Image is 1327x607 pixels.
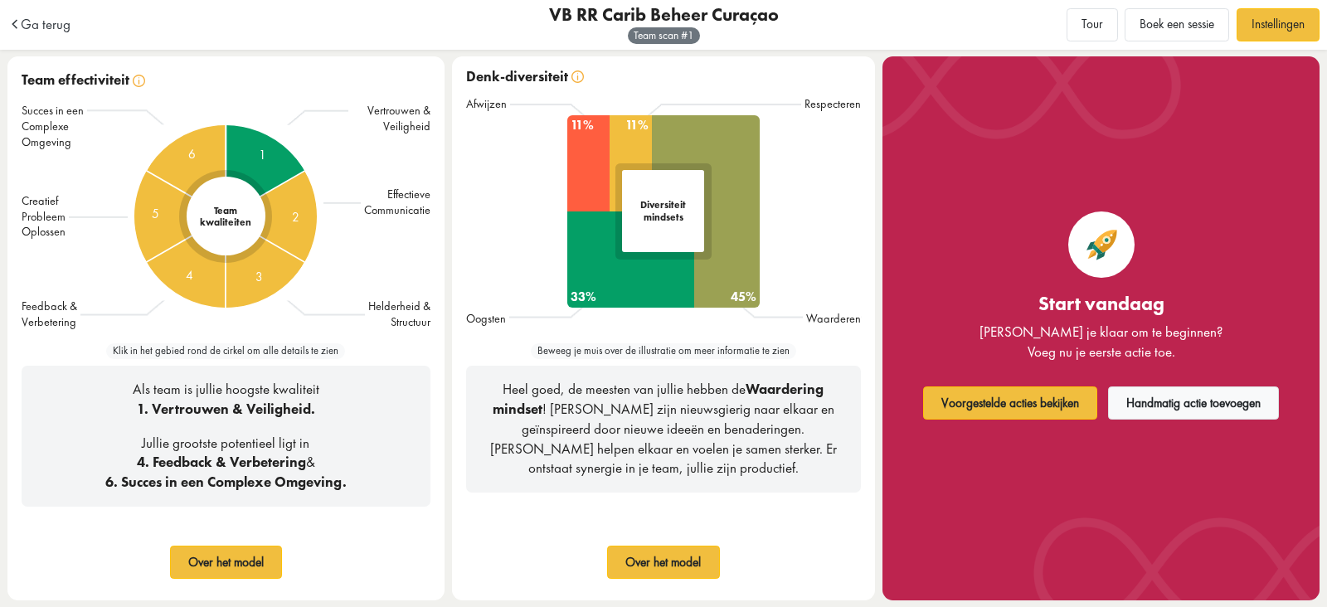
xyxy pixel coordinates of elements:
div: Helderheid & Structuur [365,299,430,330]
div: Als team is jullie hoogste kwaliteit [36,380,417,420]
div: Feedback & Verbetering [22,299,80,330]
div: Respecteren [801,96,861,112]
span: 11% [567,117,598,134]
img: info.svg [571,70,584,83]
span: 45% [694,288,760,308]
img: rocket.svg [1085,228,1118,261]
span: Klik in het gebied rond de cirkel om alle details te zien [106,343,345,359]
span: 4 [186,266,193,286]
button: Boek een sessie [1125,8,1229,41]
div: Creatief Probleem Oplossen [22,193,69,240]
button: Tour [1067,8,1118,41]
strong: 6. Succes in een Complexe Omgeving. [105,473,347,491]
span: 11% [622,117,653,134]
strong: Waardering mindset [493,380,824,418]
div: Afwijzen [466,96,510,112]
strong: 4. Feedback & Verbetering [137,453,306,471]
div: [PERSON_NAME] je klaar om te beginnen? Voeg nu je eerste actie toe. [920,323,1283,362]
span: 1 [259,146,266,166]
span: 3 [256,268,264,288]
span: 6 [188,145,196,165]
div: Succes in een Complexe Omgeving [22,103,87,150]
span: Team scan # [634,28,694,42]
span: 5 [152,205,159,225]
div: Heel goed, de meesten van jullie hebben de ! [PERSON_NAME] zijn nieuwsgierig naar elkaar en geïns... [466,366,862,493]
button: Voorgestelde acties bekijken [923,386,1098,420]
span: 33% [567,288,694,308]
div: Start vandaag [920,292,1283,315]
div: Oogsten [466,311,509,327]
span: Beweeg je muis over de illustratie om meer informatie te zien [531,343,796,359]
div: Vertrouwen & Veiligheid [348,103,430,138]
div: Team effectiviteit [22,70,431,90]
span: 1 [688,28,694,42]
a: Instellingen [1237,8,1320,41]
div: Waarderen [803,311,861,327]
strong: 1. Vertrouwen & Veiligheid. [137,400,315,418]
button: Over het model [607,546,720,579]
a: Ga terug [8,17,71,32]
div: VB RR Carib Beheer Curaçao [270,7,1057,25]
div: Effectieve Communicatie [361,187,430,218]
span: Ga terug [21,17,70,32]
span: Diversiteit mindsets [622,192,704,231]
span: 2 [292,208,299,228]
span: Team kwaliteiten [200,205,251,229]
div: Denk-diversiteit [466,67,862,87]
button: Handmatig actie toevoegen [1108,386,1280,420]
button: Over het model [170,546,283,579]
div: Jullie grootste potentieel ligt in & [36,434,417,493]
img: info.svg [133,75,145,87]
